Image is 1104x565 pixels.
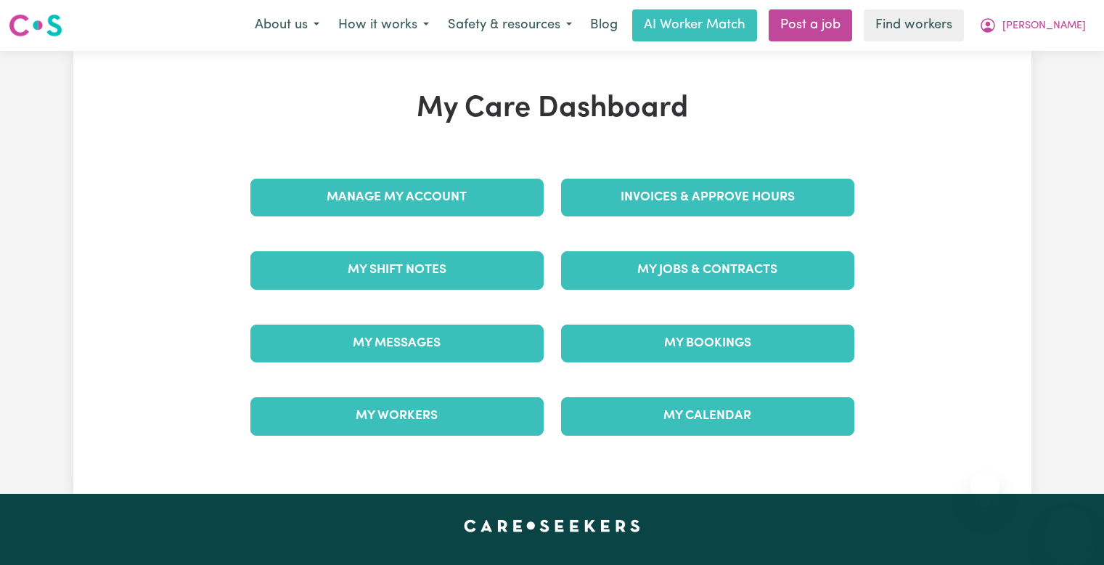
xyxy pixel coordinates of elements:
a: AI Worker Match [632,9,757,41]
iframe: Close message [970,472,999,501]
a: My Jobs & Contracts [561,251,854,289]
a: Find workers [864,9,964,41]
a: Careseekers home page [464,520,640,532]
a: Post a job [769,9,852,41]
button: My Account [970,10,1095,41]
span: [PERSON_NAME] [1002,18,1086,34]
a: My Bookings [561,325,854,362]
img: Careseekers logo [9,12,62,38]
a: My Shift Notes [250,251,544,289]
button: About us [245,10,329,41]
a: Blog [581,9,626,41]
a: My Calendar [561,397,854,435]
h1: My Care Dashboard [242,92,863,126]
iframe: Button to launch messaging window [1046,507,1092,553]
a: My Messages [250,325,544,362]
button: Safety & resources [438,10,581,41]
a: Manage My Account [250,179,544,216]
a: Invoices & Approve Hours [561,179,854,216]
a: Careseekers logo [9,9,62,42]
a: My Workers [250,397,544,435]
button: How it works [329,10,438,41]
